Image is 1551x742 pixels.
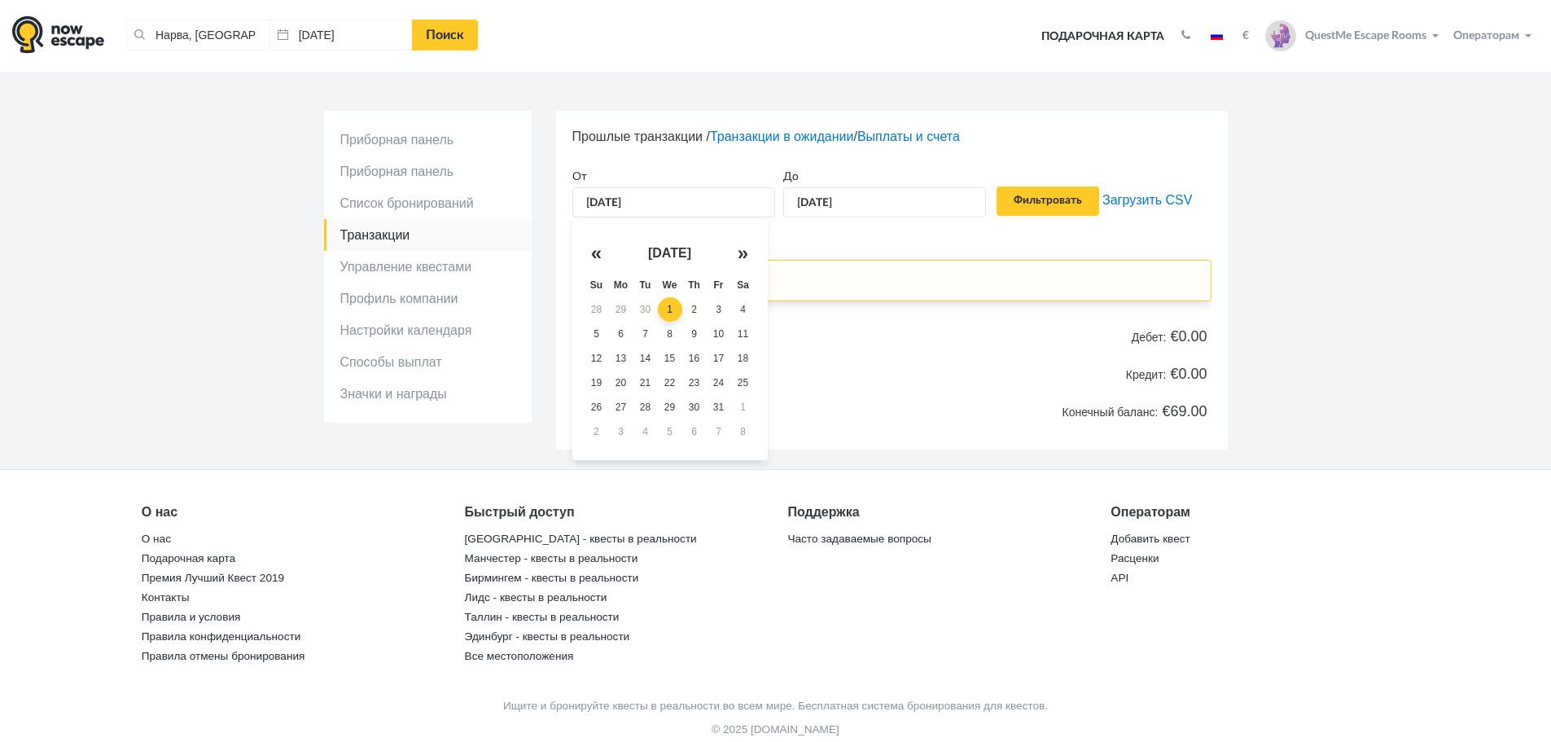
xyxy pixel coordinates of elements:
[609,297,633,322] td: 29
[609,346,633,371] td: 13
[324,346,532,378] a: Способы выплат
[465,645,574,668] a: Все местоположения
[1234,28,1257,44] button: €
[556,111,1228,450] div: Прошлые транзакции / /
[1449,28,1539,44] button: Операторам
[142,606,241,629] a: Правила и условия
[1305,27,1426,42] span: QuestMe Escape Rooms
[1170,366,1207,382] b: €0.00
[1242,30,1249,42] strong: €
[465,528,697,551] a: [GEOGRAPHIC_DATA] - квесты в реальности
[12,15,104,54] img: logo
[658,322,682,346] td: 8
[465,626,630,648] a: Эдинбург - квесты в реальности
[1261,20,1446,52] button: QuestMe Escape Rooms
[585,346,609,371] td: 12
[585,234,609,273] th: «
[465,503,764,522] div: Быстрый доступ
[12,698,1539,714] p: Ищите и бронируйте квесты в реальности во всем мире. Бесплатная система бронирования для квестов.
[787,503,1086,522] div: Поддержка
[633,346,658,371] td: 14
[1111,567,1128,590] a: API
[465,547,638,570] a: Манчестер - квесты в реальности
[324,314,532,346] a: Настройки календаря
[731,395,756,419] td: 1
[1132,321,1211,352] label: Дебет:
[731,371,756,395] td: 25
[682,322,707,346] td: 9
[707,419,731,444] td: 7
[997,187,1099,216] input: Фильтровать
[1162,403,1207,419] b: €69.00
[787,528,931,551] a: Часто задаваемые вопросы
[658,273,682,297] th: We
[12,722,1539,738] p: © 2025 [DOMAIN_NAME]
[1211,32,1223,40] img: ru.jpg
[142,528,171,551] a: О нас
[609,371,633,395] td: 20
[572,260,1211,301] div: [PERSON_NAME]
[707,297,731,322] td: 3
[1170,328,1207,345] b: €0.00
[465,586,607,609] a: Лидс - квесты в реальности
[658,371,682,395] td: 22
[1102,193,1192,207] a: Загрузить CSV
[707,371,731,395] td: 24
[633,322,658,346] td: 7
[1111,547,1159,570] a: Расценки
[609,234,731,273] th: [DATE]
[465,606,620,629] a: Таллин - квесты в реальности
[142,626,301,648] a: Правила конфиденциальности
[609,273,633,297] th: Mo
[682,346,707,371] td: 16
[658,297,682,322] td: 1
[585,395,609,419] td: 26
[707,395,731,419] td: 31
[731,234,756,273] th: »
[324,283,532,314] a: Профиль компании
[658,346,682,371] td: 15
[142,567,284,590] a: Премия Лучший Квест 2019
[1111,503,1409,522] div: Операторам
[731,297,756,322] td: 4
[710,130,853,143] a: Транзакции в ожидании
[633,395,658,419] td: 28
[731,322,756,346] td: 11
[324,187,532,219] a: Список бронирований
[707,322,731,346] td: 10
[633,371,658,395] td: 21
[324,156,532,187] a: Приборная панель
[142,586,190,609] a: Контакты
[682,297,707,322] td: 2
[682,395,707,419] td: 30
[465,567,639,590] a: Бирмингем - квесты в реальности
[633,419,658,444] td: 4
[1062,396,1211,427] label: Конечный баланс:
[585,419,609,444] td: 2
[324,124,532,156] a: Приборная панель
[633,297,658,322] td: 30
[585,297,609,322] td: 28
[633,273,658,297] th: Tu
[707,273,731,297] th: Fr
[658,395,682,419] td: 29
[707,346,731,371] td: 17
[609,419,633,444] td: 3
[1036,19,1170,55] a: Подарочная карта
[142,503,440,522] div: О нас
[324,219,532,251] a: Транзакции
[269,20,413,50] input: Дата
[682,371,707,395] td: 23
[731,273,756,297] th: Sa
[142,547,235,570] a: Подарочная карта
[609,395,633,419] td: 27
[142,645,305,668] a: Правила отмены бронирования
[412,20,478,50] a: Поиск
[857,130,960,143] a: Выплаты и счета
[585,371,609,395] td: 19
[1126,358,1211,389] label: Кредит:
[1453,30,1519,42] span: Операторам
[609,322,633,346] td: 6
[126,20,269,50] input: Город или название квеста
[324,251,532,283] a: Управление квестами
